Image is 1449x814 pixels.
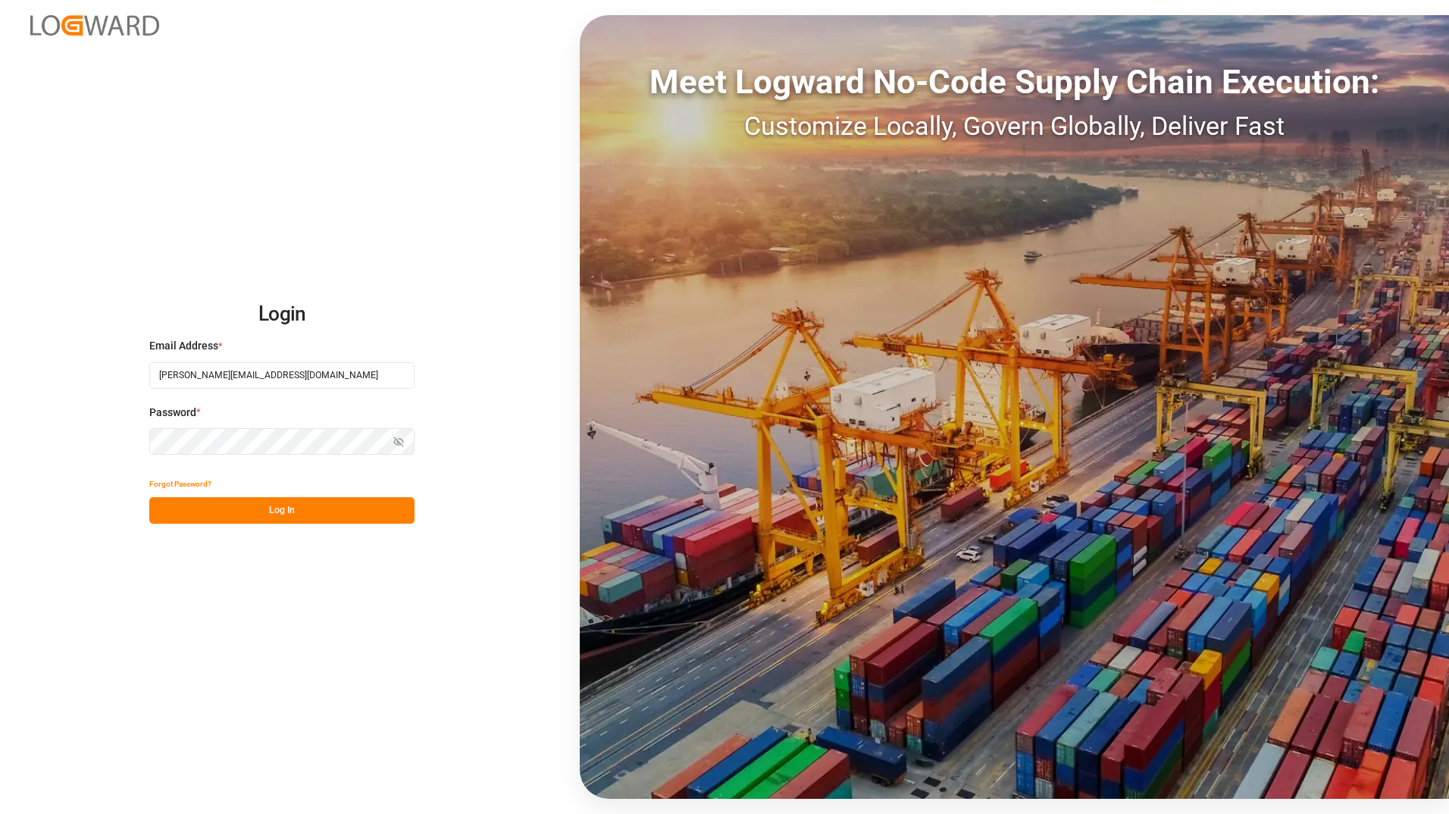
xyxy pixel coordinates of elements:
[149,290,415,339] h2: Login
[149,338,218,354] span: Email Address
[580,57,1449,107] div: Meet Logward No-Code Supply Chain Execution:
[149,497,415,524] button: Log In
[30,15,159,36] img: Logward_new_orange.png
[580,107,1449,146] div: Customize Locally, Govern Globally, Deliver Fast
[149,471,211,497] button: Forgot Password?
[149,405,196,421] span: Password
[149,362,415,389] input: Enter your email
